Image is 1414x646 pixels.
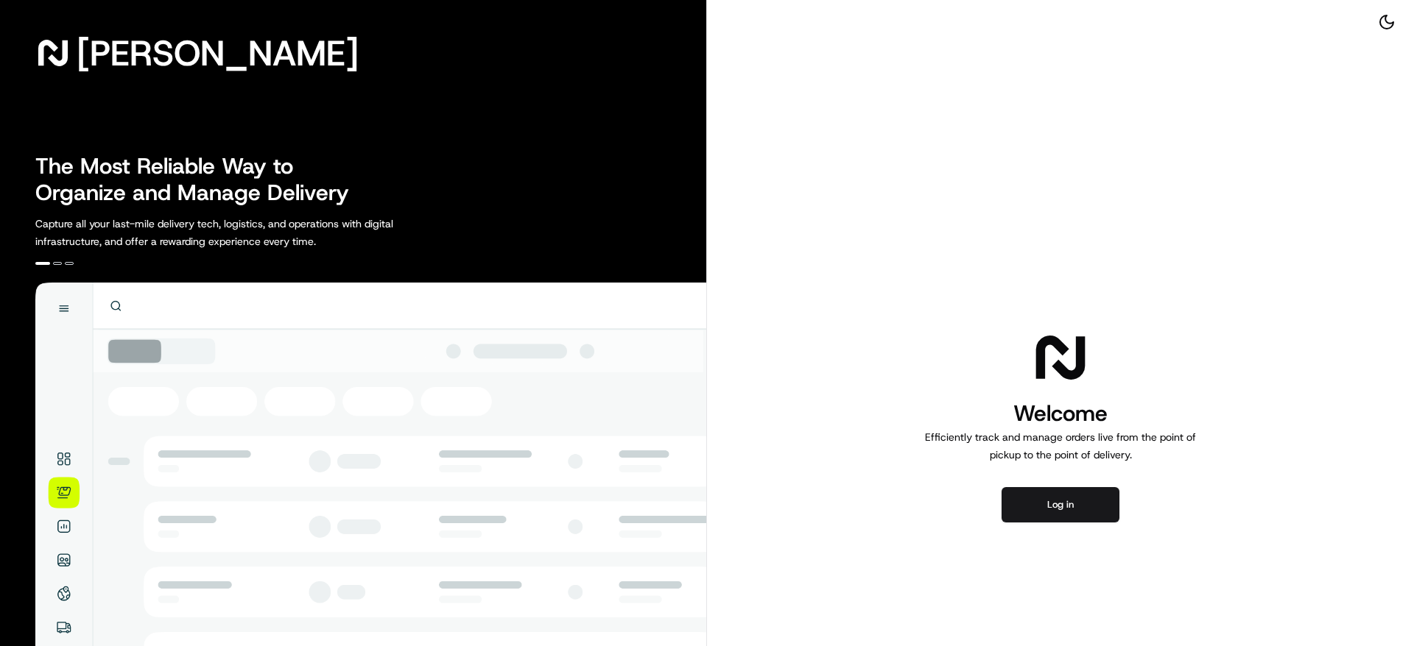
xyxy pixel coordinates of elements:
[35,153,365,206] h2: The Most Reliable Way to Organize and Manage Delivery
[919,428,1202,464] p: Efficiently track and manage orders live from the point of pickup to the point of delivery.
[919,399,1202,428] h1: Welcome
[77,38,359,68] span: [PERSON_NAME]
[1002,487,1119,522] button: Log in
[35,215,460,250] p: Capture all your last-mile delivery tech, logistics, and operations with digital infrastructure, ...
